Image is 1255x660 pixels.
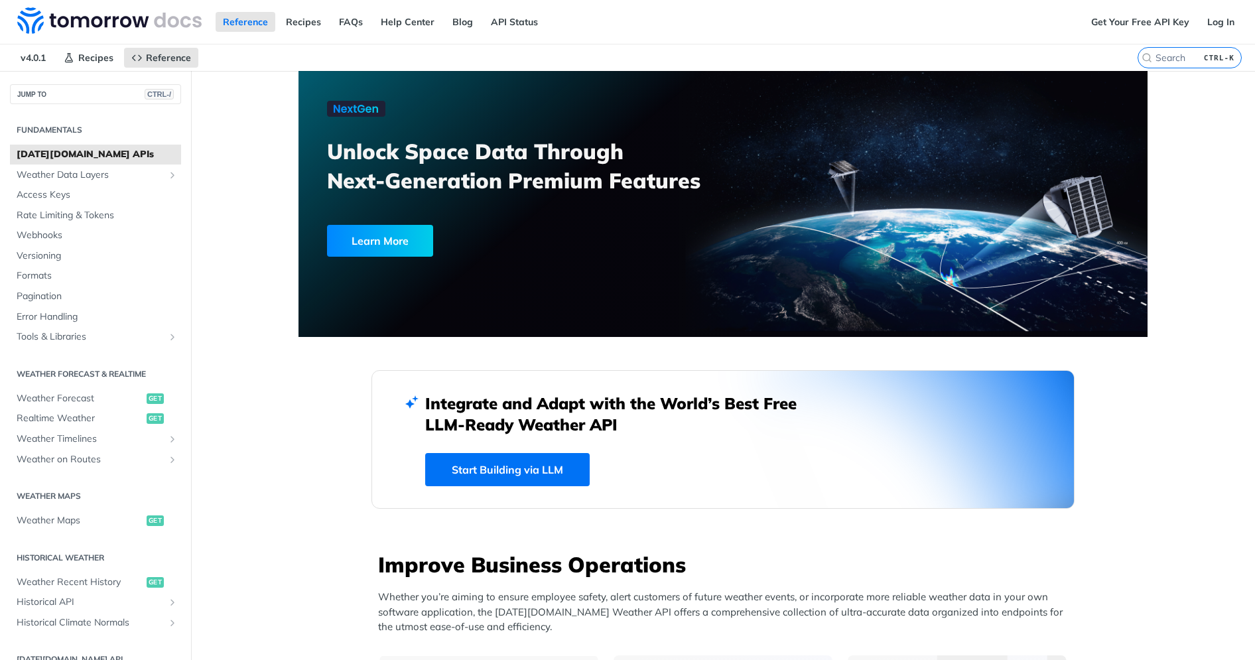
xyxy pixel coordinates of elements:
a: Weather Forecastget [10,389,181,409]
h2: Weather Forecast & realtime [10,368,181,380]
span: Tools & Libraries [17,330,164,344]
a: Pagination [10,287,181,306]
a: Recipes [279,12,328,32]
svg: Search [1142,52,1152,63]
span: Reference [146,52,191,64]
a: Blog [445,12,480,32]
span: get [147,393,164,404]
span: Weather on Routes [17,453,164,466]
span: Historical Climate Normals [17,616,164,629]
h3: Unlock Space Data Through Next-Generation Premium Features [327,137,738,195]
img: Tomorrow.io Weather API Docs [17,7,202,34]
a: Weather Mapsget [10,511,181,531]
button: JUMP TOCTRL-/ [10,84,181,104]
span: Weather Data Layers [17,168,164,182]
span: Webhooks [17,229,178,242]
h2: Fundamentals [10,124,181,136]
span: Rate Limiting & Tokens [17,209,178,222]
span: v4.0.1 [13,48,53,68]
a: Weather Data LayersShow subpages for Weather Data Layers [10,165,181,185]
span: Recipes [78,52,113,64]
a: Weather on RoutesShow subpages for Weather on Routes [10,450,181,470]
span: Formats [17,269,178,283]
a: Reference [124,48,198,68]
h2: Historical Weather [10,552,181,564]
div: Learn More [327,225,433,257]
span: get [147,413,164,424]
a: Recipes [56,48,121,68]
span: Weather Forecast [17,392,143,405]
a: Realtime Weatherget [10,409,181,429]
span: Error Handling [17,310,178,324]
span: Weather Maps [17,514,143,527]
span: Access Keys [17,188,178,202]
a: Historical APIShow subpages for Historical API [10,592,181,612]
a: Weather TimelinesShow subpages for Weather Timelines [10,429,181,449]
a: Rate Limiting & Tokens [10,206,181,226]
button: Show subpages for Historical API [167,597,178,608]
a: Versioning [10,246,181,266]
span: Versioning [17,249,178,263]
button: Show subpages for Weather Data Layers [167,170,178,180]
span: get [147,577,164,588]
a: [DATE][DOMAIN_NAME] APIs [10,145,181,165]
a: Tools & LibrariesShow subpages for Tools & Libraries [10,327,181,347]
a: Learn More [327,225,655,257]
button: Show subpages for Weather on Routes [167,454,178,465]
h3: Improve Business Operations [378,550,1075,579]
h2: Integrate and Adapt with the World’s Best Free LLM-Ready Weather API [425,393,817,435]
h2: Weather Maps [10,490,181,502]
a: Access Keys [10,185,181,205]
a: Start Building via LLM [425,453,590,486]
button: Show subpages for Tools & Libraries [167,332,178,342]
p: Whether you’re aiming to ensure employee safety, alert customers of future weather events, or inc... [378,590,1075,635]
a: FAQs [332,12,370,32]
a: Help Center [373,12,442,32]
a: Reference [216,12,275,32]
span: Weather Recent History [17,576,143,589]
a: Formats [10,266,181,286]
span: Historical API [17,596,164,609]
a: Historical Climate NormalsShow subpages for Historical Climate Normals [10,613,181,633]
a: Error Handling [10,307,181,327]
span: get [147,515,164,526]
button: Show subpages for Weather Timelines [167,434,178,444]
a: Log In [1200,12,1242,32]
a: Webhooks [10,226,181,245]
kbd: CTRL-K [1201,51,1238,64]
span: Weather Timelines [17,432,164,446]
a: Weather Recent Historyget [10,572,181,592]
span: Realtime Weather [17,412,143,425]
span: CTRL-/ [145,89,174,99]
a: Get Your Free API Key [1084,12,1197,32]
span: Pagination [17,290,178,303]
span: [DATE][DOMAIN_NAME] APIs [17,148,178,161]
a: API Status [484,12,545,32]
img: NextGen [327,101,385,117]
button: Show subpages for Historical Climate Normals [167,618,178,628]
